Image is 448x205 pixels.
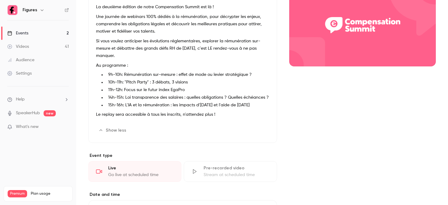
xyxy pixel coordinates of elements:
[16,124,39,130] span: What's new
[96,3,269,11] p: La deuxième édition de notre Compensation Summit est là !
[204,172,269,178] div: Stream at scheduled time
[96,13,269,35] p: Une journée de webinars 100% dédiés à la rémunération, pour décrypter les enjeux, comprendre les ...
[96,37,269,59] p: Si vous voulez anticiper les évolutions réglementaires, explorer la rémunération sur-mesure et dé...
[88,161,181,182] div: LiveGo live at scheduled time
[96,62,269,69] p: Au programme :
[106,87,269,93] li: 11h-12h: Focus sur le futur index EgaPro
[62,124,69,130] iframe: Noticeable Trigger
[106,72,269,78] li: 9h-10h: Rémunération sur-mesure : effet de mode ou levier stratégique ?
[8,5,17,15] img: Figures
[88,153,277,159] p: Event type
[8,190,27,197] span: Premium
[16,110,40,116] a: SpeakerHub
[184,161,277,182] div: Pre-recorded videoStream at scheduled time
[106,79,269,86] li: 10h-11h: "Pitch Party" : 3 débats, 3 visions
[31,191,69,196] span: Plan usage
[106,94,269,101] li: 14h-15h: Loi transparence des salaires : quelles obligations ? Quelles échéances ?
[204,165,269,171] div: Pre-recorded video
[7,96,69,103] li: help-dropdown-opener
[108,172,174,178] div: Go live at scheduled time
[7,57,34,63] div: Audience
[96,111,269,118] p: Le replay sera accessible à tous les inscrits, n'attendez plus !
[108,165,174,171] div: Live
[7,30,28,36] div: Events
[7,70,32,76] div: Settings
[7,44,29,50] div: Videos
[106,102,269,108] li: 15h-16h: L'IA et la rémunération : les impacts d'[DATE] et l'aide de [DATE]
[16,96,25,103] span: Help
[44,110,56,116] span: new
[96,125,130,135] button: Show less
[23,7,37,13] h6: Figures
[88,192,277,198] label: Date and time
